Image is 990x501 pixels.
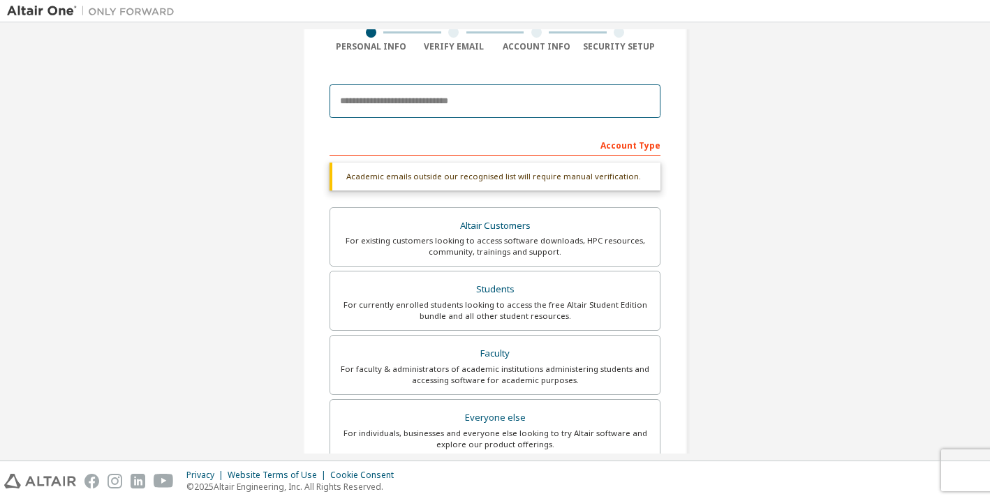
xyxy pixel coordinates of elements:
[154,474,174,488] img: youtube.svg
[131,474,145,488] img: linkedin.svg
[413,41,496,52] div: Verify Email
[7,4,182,18] img: Altair One
[578,41,661,52] div: Security Setup
[339,344,651,364] div: Faculty
[108,474,122,488] img: instagram.svg
[330,470,402,481] div: Cookie Consent
[186,481,402,493] p: © 2025 Altair Engineering, Inc. All Rights Reserved.
[339,299,651,322] div: For currently enrolled students looking to access the free Altair Student Edition bundle and all ...
[228,470,330,481] div: Website Terms of Use
[330,133,660,156] div: Account Type
[330,41,413,52] div: Personal Info
[339,235,651,257] div: For existing customers looking to access software downloads, HPC resources, community, trainings ...
[84,474,99,488] img: facebook.svg
[186,470,228,481] div: Privacy
[495,41,578,52] div: Account Info
[339,408,651,428] div: Everyone else
[4,474,76,488] img: altair_logo.svg
[330,163,660,190] div: Academic emails outside our recognised list will require manual verification.
[339,216,651,236] div: Altair Customers
[339,428,651,450] div: For individuals, businesses and everyone else looking to try Altair software and explore our prod...
[339,364,651,386] div: For faculty & administrators of academic institutions administering students and accessing softwa...
[339,280,651,299] div: Students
